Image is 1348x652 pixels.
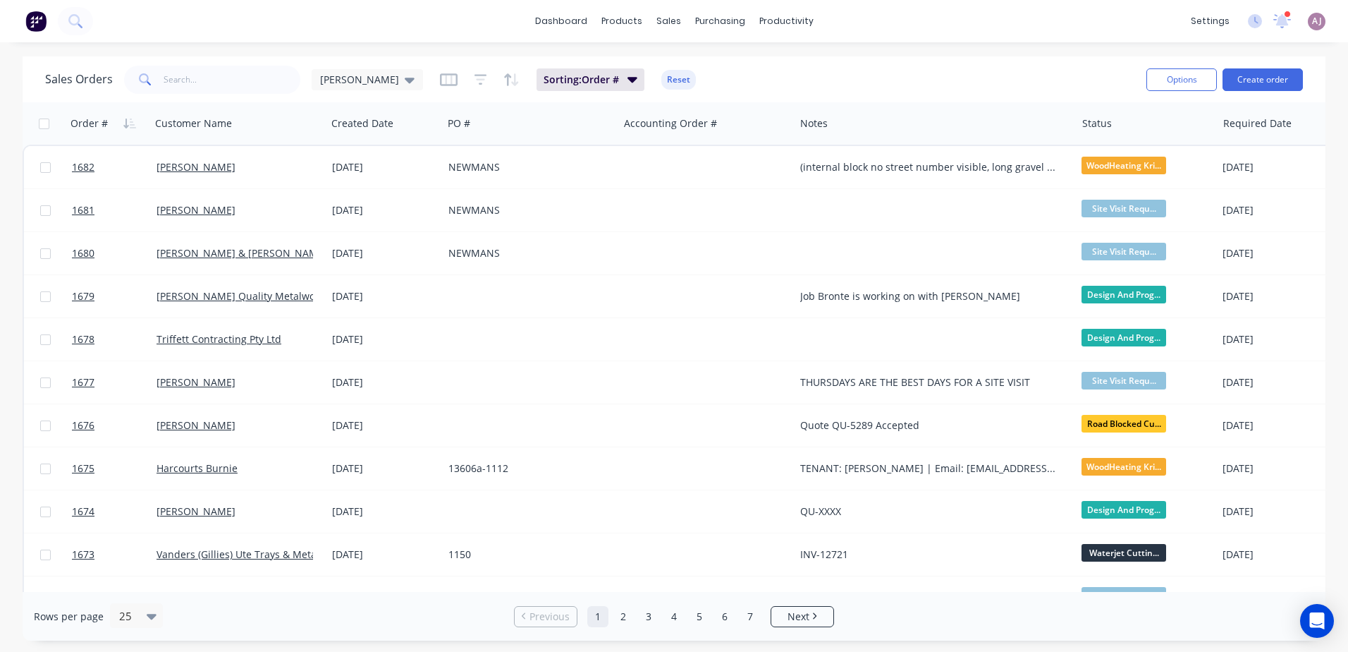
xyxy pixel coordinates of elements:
[638,606,659,627] a: Page 3
[624,116,717,131] div: Accounting Order #
[72,189,157,231] a: 1681
[661,70,696,90] button: Reset
[72,404,157,447] a: 1676
[515,610,577,624] a: Previous page
[688,11,752,32] div: purchasing
[1223,548,1335,562] div: [DATE]
[1300,604,1334,638] div: Open Intercom Messenger
[448,246,605,260] div: NEWMANS
[448,548,605,562] div: 1150
[649,11,688,32] div: sales
[332,591,437,605] div: [DATE]
[1223,160,1335,174] div: [DATE]
[1082,329,1166,346] span: Design And Prog...
[740,606,761,627] a: Page 7
[157,375,235,389] a: [PERSON_NAME]
[1223,116,1292,131] div: Required Date
[1184,11,1237,32] div: settings
[1146,68,1217,91] button: Options
[800,116,828,131] div: Notes
[157,160,235,174] a: [PERSON_NAME]
[72,447,157,490] a: 1675
[332,160,437,174] div: [DATE]
[1312,15,1322,28] span: AJ
[72,548,94,562] span: 1673
[332,548,437,562] div: [DATE]
[45,73,113,86] h1: Sales Orders
[689,606,710,627] a: Page 5
[1082,200,1166,217] span: Site Visit Requ...
[72,576,157,619] a: 1672
[663,606,685,627] a: Page 4
[528,11,594,32] a: dashboard
[1223,246,1335,260] div: [DATE]
[157,505,235,518] a: [PERSON_NAME]
[1223,375,1335,390] div: [DATE]
[1223,418,1335,433] div: [DATE]
[714,606,735,627] a: Page 6
[71,116,108,131] div: Order #
[537,68,644,91] button: Sorting:Order #
[752,11,821,32] div: productivity
[72,246,94,260] span: 1680
[72,505,94,519] span: 1674
[1223,203,1335,217] div: [DATE]
[332,289,437,303] div: [DATE]
[332,375,437,390] div: [DATE]
[1223,461,1335,476] div: [DATE]
[332,332,437,346] div: [DATE]
[157,332,281,346] a: Triffett Contracting Pty Ltd
[1082,286,1166,303] span: Design And Prog...
[1223,68,1303,91] button: Create order
[157,461,238,475] a: Harcourts Burnie
[448,116,470,131] div: PO #
[800,375,1057,390] div: THURSDAYS ARE THE BEST DAYS FOR A SITE VISIT
[1082,544,1166,562] span: Waterjet Cuttin...
[157,418,235,432] a: [PERSON_NAME]
[771,610,833,624] a: Next page
[800,548,1057,562] div: INV-12721
[508,606,840,627] ul: Pagination
[800,160,1057,174] div: (internal block no street number visible, long gravel driveway)
[1082,116,1112,131] div: Status
[788,610,809,624] span: Next
[332,461,437,476] div: [DATE]
[72,332,94,346] span: 1678
[157,548,351,561] a: Vanders (Gillies) Ute Trays & Metal Works
[1223,591,1335,605] div: [DATE]
[332,418,437,433] div: [DATE]
[613,606,634,627] a: Page 2
[72,490,157,533] a: 1674
[332,203,437,217] div: [DATE]
[320,72,399,87] span: [PERSON_NAME]
[157,591,235,604] a: [PERSON_NAME]
[1082,415,1166,433] span: Road Blocked Cu...
[800,289,1057,303] div: Job Bronte is working on with [PERSON_NAME]
[332,246,437,260] div: [DATE]
[72,146,157,188] a: 1682
[587,606,608,627] a: Page 1 is your current page
[800,461,1057,476] div: TENANT: [PERSON_NAME] | Email: [EMAIL_ADDRESS][DOMAIN_NAME] | Phone: [PHONE_NUMBER] KEY # 712
[72,318,157,361] a: 1678
[155,116,232,131] div: Customer Name
[72,375,94,390] span: 1677
[25,11,47,32] img: Factory
[164,66,301,94] input: Search...
[72,418,94,433] span: 1676
[448,591,605,605] div: JQM
[448,203,605,217] div: NEWMANS
[72,361,157,404] a: 1677
[34,610,104,624] span: Rows per page
[72,275,157,318] a: 1679
[448,160,605,174] div: NEWMANS
[72,289,94,303] span: 1679
[1223,289,1335,303] div: [DATE]
[72,461,94,476] span: 1675
[157,203,235,217] a: [PERSON_NAME]
[1082,587,1166,605] span: Site Visit Requ...
[594,11,649,32] div: products
[72,591,94,605] span: 1672
[331,116,393,131] div: Created Date
[72,160,94,174] span: 1682
[72,533,157,576] a: 1673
